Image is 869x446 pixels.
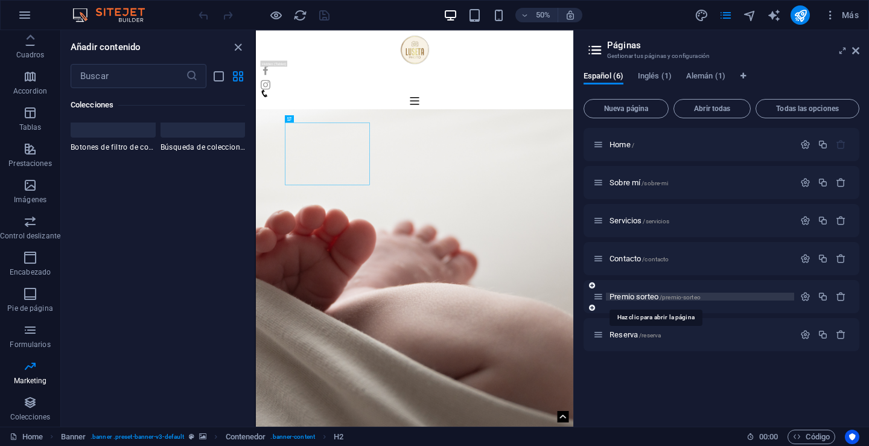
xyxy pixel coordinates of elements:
[607,40,859,51] h2: Páginas
[610,178,668,187] span: Haz clic para abrir la página
[584,99,669,118] button: Nueva página
[610,292,701,301] span: Premio sorteo
[211,69,226,83] button: list-view
[91,430,184,444] span: . banner .preset-banner-v3-default
[800,253,810,264] div: Configuración
[793,430,830,444] span: Código
[16,50,45,60] p: Cuadros
[836,253,846,264] div: Eliminar
[589,105,663,112] span: Nueva página
[161,142,245,152] span: Búsqueda de colecciones
[606,331,794,339] div: Reserva/reserva
[756,99,859,118] button: Todas las opciones
[746,430,778,444] h6: Tiempo de la sesión
[10,267,51,277] p: Encabezado
[10,430,43,444] a: Haz clic para cancelar la selección y doble clic para abrir páginas
[820,5,864,25] button: Más
[13,86,47,96] p: Accordion
[719,8,733,22] i: Páginas (Ctrl+Alt+S)
[788,430,835,444] button: Código
[673,99,751,118] button: Abrir todas
[818,291,828,302] div: Duplicar
[71,40,141,54] h6: Añadir contenido
[8,159,51,168] p: Prestaciones
[836,139,846,150] div: La página principal no puede eliminarse
[643,218,669,225] span: /servicios
[607,51,835,62] h3: Gestionar tus páginas y configuración
[19,123,42,132] p: Tablas
[818,330,828,340] div: Duplicar
[818,215,828,226] div: Duplicar
[800,215,810,226] div: Configuración
[800,330,810,340] div: Configuración
[610,140,634,149] span: Haz clic para abrir la página
[606,141,794,148] div: Home/
[293,8,307,22] button: reload
[610,330,661,339] span: Haz clic para abrir la página
[71,142,155,152] span: Botones de filtro de colección
[61,430,344,444] nav: breadcrumb
[14,376,47,386] p: Marketing
[606,293,794,301] div: Premio sorteo/premio-sorteo
[794,8,807,22] i: Publicar
[7,304,53,313] p: Pie de página
[606,217,794,225] div: Servicios/servicios
[686,69,725,86] span: Alemán (1)
[768,432,769,441] span: :
[836,215,846,226] div: Eliminar
[71,64,186,88] input: Buscar
[515,8,558,22] button: 50%
[679,105,745,112] span: Abrir todas
[334,430,343,444] span: Haz clic para seleccionar y doble clic para editar
[632,142,634,148] span: /
[836,177,846,188] div: Eliminar
[14,195,46,205] p: Imágenes
[718,8,733,22] button: pages
[742,8,757,22] button: navigator
[800,291,810,302] div: Configuración
[836,330,846,340] div: Eliminar
[189,433,194,440] i: Este elemento es un preajuste personalizable
[231,69,245,83] button: grid-view
[533,8,553,22] h6: 50%
[641,180,668,186] span: /sobre-mi
[10,412,50,422] p: Colecciones
[660,294,701,301] span: /premio-sorteo
[845,430,859,444] button: Usercentrics
[694,8,708,22] button: design
[642,256,669,263] span: /contacto
[610,254,669,263] span: Haz clic para abrir la página
[836,291,846,302] div: Eliminar
[791,5,810,25] button: publish
[818,253,828,264] div: Duplicar
[766,8,781,22] button: text_generator
[818,139,828,150] div: Duplicar
[10,340,50,349] p: Formularios
[584,71,859,94] div: Pestañas de idiomas
[69,8,160,22] img: Editor Logo
[800,139,810,150] div: Configuración
[71,98,245,112] h6: Colecciones
[639,332,661,339] span: /reserva
[269,8,283,22] button: Haz clic para salir del modo de previsualización y seguir editando
[606,255,794,263] div: Contacto/contacto
[270,430,314,444] span: . banner-content
[610,216,669,225] span: Haz clic para abrir la página
[818,177,828,188] div: Duplicar
[61,430,86,444] span: Haz clic para seleccionar y doble clic para editar
[761,105,854,112] span: Todas las opciones
[824,9,859,21] span: Más
[800,177,810,188] div: Configuración
[584,69,623,86] span: Español (6)
[231,40,245,54] button: close panel
[638,69,672,86] span: Inglés (1)
[759,430,778,444] span: 00 00
[226,430,266,444] span: Haz clic para seleccionar y doble clic para editar
[199,433,206,440] i: Este elemento contiene un fondo
[606,179,794,186] div: Sobre mí/sobre-mi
